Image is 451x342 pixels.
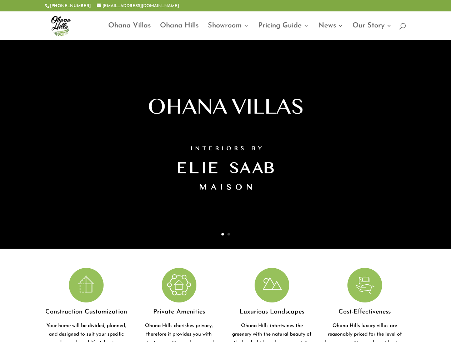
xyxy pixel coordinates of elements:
a: 1 [221,233,224,235]
h4: Private Amenities [138,306,220,322]
h4: Cost-Effectiveness [324,306,406,322]
a: Showroom [208,23,249,40]
a: News [318,23,343,40]
h4: Construction Customization [45,306,127,322]
a: 2 [227,233,230,235]
a: Pricing Guide [258,23,309,40]
h4: Luxurious Landscapes [231,306,313,322]
a: [PHONE_NUMBER] [50,4,91,8]
a: Ohana Hills [160,23,199,40]
a: [EMAIL_ADDRESS][DOMAIN_NAME] [97,4,179,8]
a: Our Story [352,23,392,40]
img: ohana-hills [46,11,75,40]
a: Ohana Villas [108,23,151,40]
